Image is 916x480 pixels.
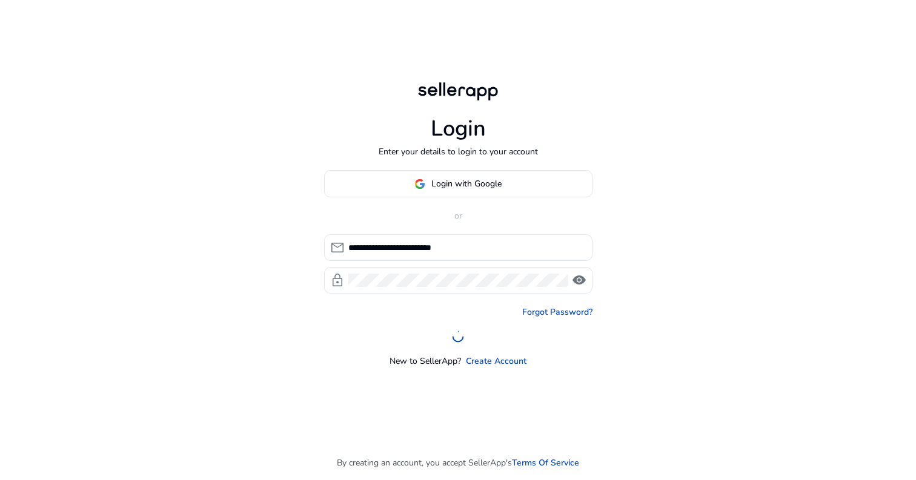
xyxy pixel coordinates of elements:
[466,355,526,367] a: Create Account
[522,306,592,318] a: Forgot Password?
[390,355,461,367] p: New to SellerApp?
[330,240,345,255] span: mail
[324,170,592,197] button: Login with Google
[512,456,579,469] a: Terms Of Service
[414,179,425,189] img: google-logo.svg
[572,273,586,288] span: visibility
[431,116,486,142] h1: Login
[431,177,502,190] span: Login with Google
[324,209,592,222] p: or
[330,273,345,288] span: lock
[379,145,538,158] p: Enter your details to login to your account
